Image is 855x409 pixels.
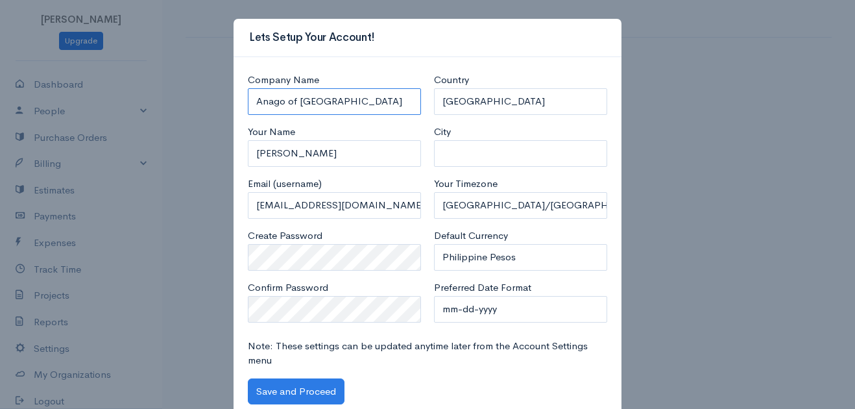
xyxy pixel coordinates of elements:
[434,229,508,243] label: Default Currency
[249,29,375,46] h3: Lets Setup Your Account!
[434,125,451,140] label: City
[248,339,607,368] p: Note: These settings can be updated anytime later from the Account Settings menu
[248,73,319,88] label: Company Name
[434,73,469,88] label: Country
[434,177,498,192] label: Your Timezone
[434,280,531,295] label: Preferred Date Format
[248,229,322,243] label: Create Password
[248,177,322,192] label: Email (username)
[248,125,295,140] label: Your Name
[248,378,344,405] button: Save and Proceed
[248,280,328,295] label: Confirm Password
